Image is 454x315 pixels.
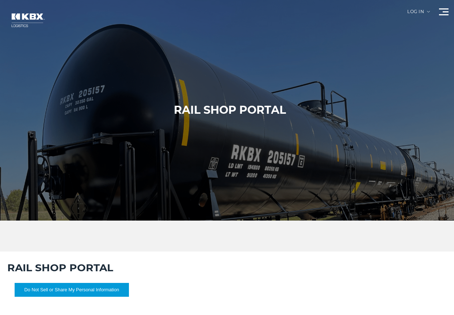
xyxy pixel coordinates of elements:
[15,283,129,297] button: Do Not Sell or Share My Personal Information
[5,7,49,33] img: kbx logo
[427,11,430,12] img: arrow
[7,261,447,275] h2: RAIL SHOP PORTAL
[407,9,430,19] div: Log in
[174,103,286,117] h1: RAIL SHOP PORTAL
